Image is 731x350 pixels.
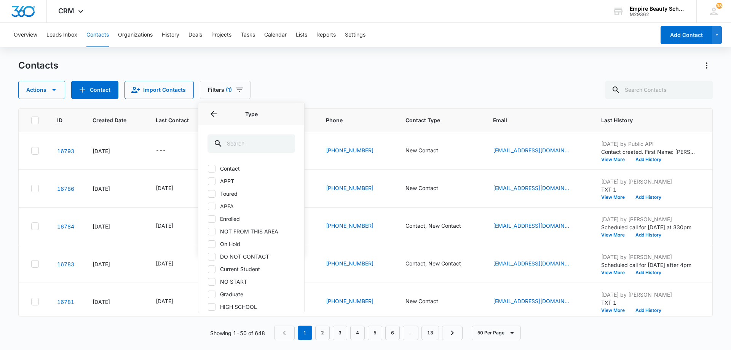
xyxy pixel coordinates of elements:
[326,222,373,230] a: [PHONE_NUMBER]
[630,308,667,313] button: Add History
[211,23,231,47] button: Projects
[405,259,461,267] div: Contact, New Contact
[264,23,287,47] button: Calendar
[156,146,166,155] div: ---
[326,259,373,267] a: [PHONE_NUMBER]
[156,259,187,268] div: Last Contact - 1757289600 - Select to Edit Field
[368,326,382,340] a: Page 5
[315,326,330,340] a: Page 2
[326,297,373,305] a: [PHONE_NUMBER]
[630,12,685,17] div: account id
[345,23,365,47] button: Settings
[210,329,265,337] p: Showing 1-50 of 648
[472,326,521,340] button: 50 Per Page
[601,253,696,261] p: [DATE] by [PERSON_NAME]
[18,60,58,71] h1: Contacts
[601,299,696,307] p: TXT 1
[207,278,295,286] label: NO START
[207,253,295,261] label: DO NOT CONTACT
[226,87,232,93] span: (1)
[701,59,713,72] button: Actions
[601,116,685,124] span: Last History
[298,326,312,340] em: 1
[156,297,173,305] div: [DATE]
[326,222,387,231] div: Phone - (603) 406-4546 - Select to Edit Field
[46,23,77,47] button: Leads Inbox
[493,146,569,154] a: [EMAIL_ADDRESS][DOMAIN_NAME]
[156,116,189,124] span: Last Contact
[207,165,295,173] label: Contact
[630,157,667,162] button: Add History
[442,326,463,340] a: Next Page
[493,259,569,267] a: [EMAIL_ADDRESS][DOMAIN_NAME]
[156,184,187,193] div: Last Contact - 1757289600 - Select to Edit Field
[405,222,475,231] div: Contact Type - Contact, New Contact - Select to Edit Field
[601,177,696,185] p: [DATE] by [PERSON_NAME]
[326,116,376,124] span: Phone
[241,23,255,47] button: Tasks
[156,259,173,267] div: [DATE]
[601,148,696,156] p: Contact created. First Name: [PERSON_NAME] Name: [PERSON_NAME] Source: Form - Facebook Status(es)...
[716,3,722,9] div: notifications count
[188,23,202,47] button: Deals
[601,185,696,193] p: TXT 1
[630,195,667,200] button: Add History
[630,6,685,12] div: account name
[156,146,180,155] div: Last Contact - - Select to Edit Field
[93,298,137,306] div: [DATE]
[493,222,583,231] div: Email - darienmilioto@gmail.com - Select to Edit Field
[326,259,387,268] div: Phone - +1 (207) 569-4884 - Select to Edit Field
[207,215,295,223] label: Enrolled
[93,260,137,268] div: [DATE]
[630,270,667,275] button: Add History
[405,184,452,193] div: Contact Type - New Contact - Select to Edit Field
[274,326,463,340] nav: Pagination
[405,146,452,155] div: Contact Type - New Contact - Select to Edit Field
[385,326,400,340] a: Page 6
[405,297,452,306] div: Contact Type - New Contact - Select to Edit Field
[630,233,667,237] button: Add History
[421,326,439,340] a: Page 13
[493,146,583,155] div: Email - Jlittle05@yahoo.com - Select to Edit Field
[333,326,347,340] a: Page 3
[716,3,722,9] span: 38
[405,146,438,154] div: New Contact
[350,326,365,340] a: Page 4
[601,215,696,223] p: [DATE] by [PERSON_NAME]
[162,23,179,47] button: History
[71,81,118,99] button: Add Contact
[601,291,696,299] p: [DATE] by [PERSON_NAME]
[207,202,295,210] label: APFA
[296,23,307,47] button: Lists
[601,233,630,237] button: View More
[316,23,336,47] button: Reports
[57,223,74,230] a: Navigate to contact details page for Darien Milioto
[156,184,173,192] div: [DATE]
[207,240,295,248] label: On Hold
[156,222,187,231] div: Last Contact - 1757289600 - Select to Edit Field
[326,184,387,193] div: Phone - (603) 617-6193 - Select to Edit Field
[405,222,461,230] div: Contact, New Contact
[207,265,295,273] label: Current Student
[57,185,74,192] a: Navigate to contact details page for Faith Reed
[493,222,569,230] a: [EMAIL_ADDRESS][DOMAIN_NAME]
[57,148,74,154] a: Navigate to contact details page for Walter Velez
[493,184,583,193] div: Email - faithcorriveau90@gmail.com - Select to Edit Field
[156,297,187,306] div: Last Contact - 1757289600 - Select to Edit Field
[57,116,63,124] span: ID
[605,81,713,99] input: Search Contacts
[405,297,438,305] div: New Contact
[200,81,251,99] button: Filters
[207,303,295,311] label: HIGH SCHOOL
[93,116,126,124] span: Created Date
[207,227,295,235] label: NOT FROM THIS AREA
[601,261,696,269] p: Scheduled call for [DATE] after 4pm
[58,7,74,15] span: CRM
[326,146,387,155] div: Phone - +1 (603) 988-2756 - Select to Edit Field
[405,259,475,268] div: Contact Type - Contact, New Contact - Select to Edit Field
[86,23,109,47] button: Contacts
[493,297,583,306] div: Email - eloraday1234@yahoo.com - Select to Edit Field
[326,146,373,154] a: [PHONE_NUMBER]
[57,261,74,267] a: Navigate to contact details page for Sarah Gill
[661,26,712,44] button: Add Contact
